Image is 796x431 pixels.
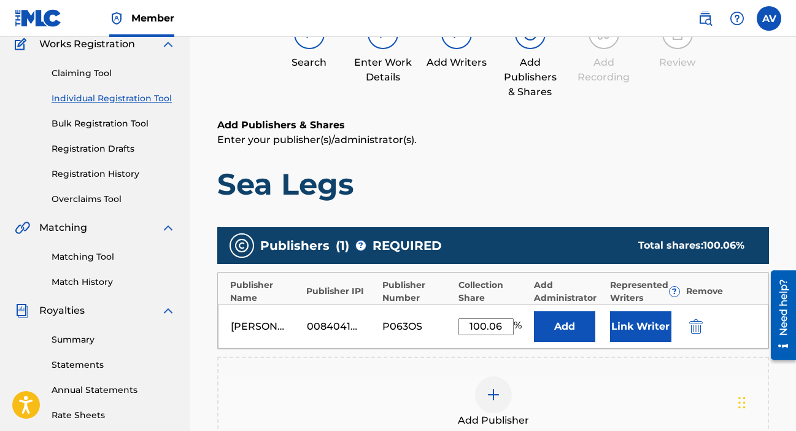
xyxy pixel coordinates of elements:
div: Review [647,55,708,70]
div: User Menu [757,6,781,31]
img: expand [161,220,176,235]
a: Summary [52,333,176,346]
a: Bulk Registration Tool [52,117,176,130]
div: Search [279,55,340,70]
iframe: Chat Widget [735,372,796,431]
img: Top Rightsholder [109,11,124,26]
div: Collection Share [458,279,528,305]
div: Add Publishers & Shares [500,55,561,99]
a: Rate Sheets [52,409,176,422]
p: Enter your publisher(s)/administrator(s). [217,133,769,147]
div: Add Recording [573,55,635,85]
button: Add [534,311,595,342]
a: Annual Statements [52,384,176,397]
img: 12a2ab48e56ec057fbd8.svg [689,319,703,334]
img: search [698,11,713,26]
div: Publisher IPI [306,285,376,298]
span: Publishers [260,236,330,255]
div: Enter Work Details [352,55,414,85]
a: Match History [52,276,176,289]
img: MLC Logo [15,9,62,27]
span: ( 1 ) [336,236,349,255]
iframe: Resource Center [762,265,796,364]
span: Member [131,11,174,25]
div: Help [725,6,749,31]
a: Public Search [693,6,717,31]
h6: Add Publishers & Shares [217,118,769,133]
a: Claiming Tool [52,67,176,80]
a: Individual Registration Tool [52,92,176,105]
span: REQUIRED [373,236,442,255]
img: help [730,11,744,26]
button: Link Writer [610,311,671,342]
div: Represented Writers [610,279,680,305]
div: Add Administrator [534,279,604,305]
img: Royalties [15,303,29,318]
img: publishers [234,238,249,253]
a: Matching Tool [52,250,176,263]
span: Royalties [39,303,85,318]
span: ? [670,287,679,297]
a: Registration History [52,168,176,181]
div: Publisher Number [382,279,452,305]
img: expand [161,37,176,52]
span: Works Registration [39,37,135,52]
a: Statements [52,359,176,371]
div: Drag [738,384,746,421]
a: Overclaims Tool [52,193,176,206]
span: ? [356,241,366,250]
h1: Sea Legs [217,166,769,203]
a: Registration Drafts [52,142,176,155]
div: Add Writers [426,55,487,70]
span: 100.06 % [703,239,744,251]
div: Publisher Name [230,279,300,305]
div: Total shares: [638,238,744,253]
span: Add Publisher [458,413,529,428]
img: expand [161,303,176,318]
span: % [514,318,525,335]
img: add [486,387,501,402]
img: Matching [15,220,30,235]
div: Remove [686,285,756,298]
img: Works Registration [15,37,31,52]
span: Matching [39,220,87,235]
